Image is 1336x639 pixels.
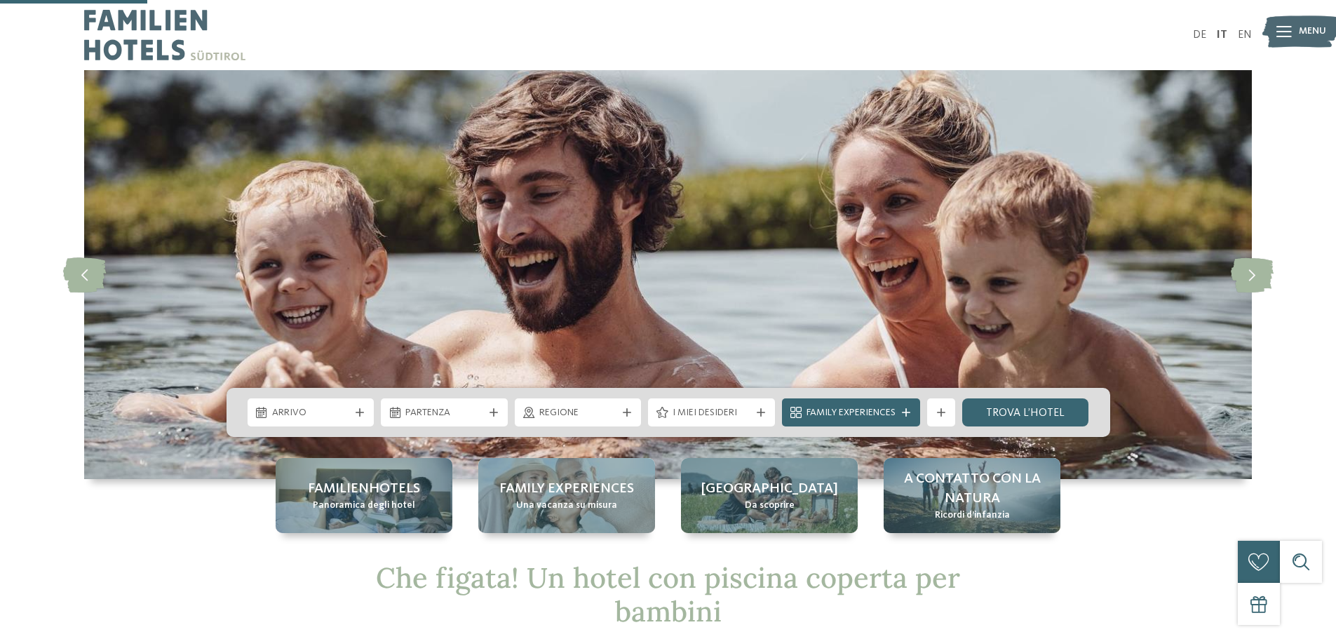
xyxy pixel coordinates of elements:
a: IT [1217,29,1227,41]
span: Menu [1299,25,1326,39]
a: Cercate un hotel con piscina coperta per bambini in Alto Adige? Family experiences Una vacanza su... [478,458,655,533]
span: Da scoprire [745,499,795,513]
a: Cercate un hotel con piscina coperta per bambini in Alto Adige? [GEOGRAPHIC_DATA] Da scoprire [681,458,858,533]
span: Family experiences [499,479,634,499]
span: Ricordi d’infanzia [935,509,1010,523]
a: trova l’hotel [962,398,1089,426]
span: Una vacanza su misura [516,499,617,513]
a: DE [1193,29,1206,41]
a: EN [1238,29,1252,41]
span: Regione [539,406,617,420]
a: Cercate un hotel con piscina coperta per bambini in Alto Adige? Familienhotels Panoramica degli h... [276,458,452,533]
a: Cercate un hotel con piscina coperta per bambini in Alto Adige? A contatto con la natura Ricordi ... [884,458,1060,533]
span: Arrivo [272,406,350,420]
span: I miei desideri [673,406,750,420]
span: Family Experiences [807,406,896,420]
span: [GEOGRAPHIC_DATA] [701,479,838,499]
span: A contatto con la natura [898,469,1046,509]
span: Panoramica degli hotel [313,499,415,513]
span: Che figata! Un hotel con piscina coperta per bambini [376,560,960,629]
span: Partenza [405,406,483,420]
img: Cercate un hotel con piscina coperta per bambini in Alto Adige? [84,70,1252,479]
span: Familienhotels [308,479,420,499]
